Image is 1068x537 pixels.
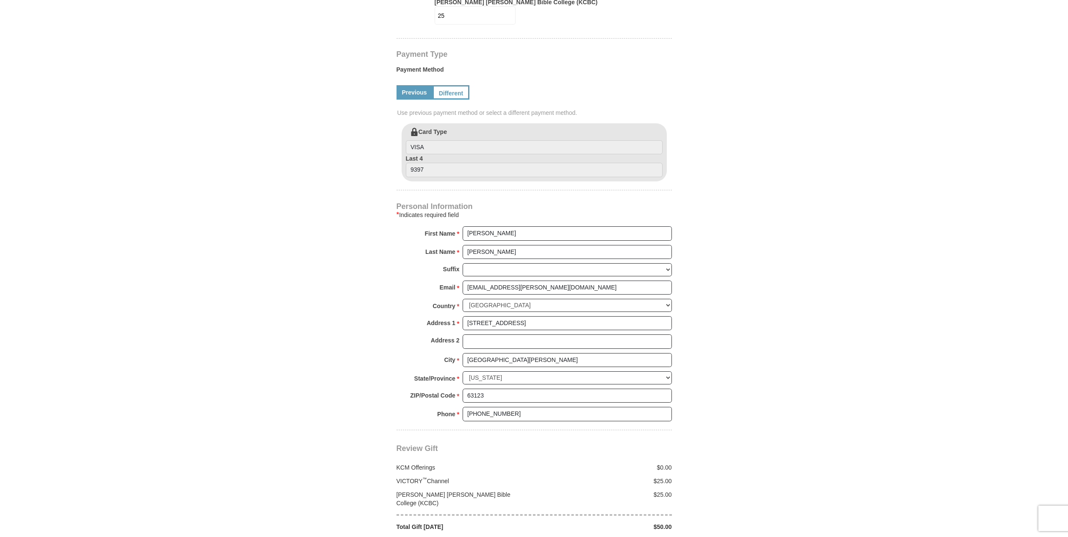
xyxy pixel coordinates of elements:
h4: Personal Information [397,203,672,210]
div: [PERSON_NAME] [PERSON_NAME] Bible College (KCBC) [392,490,534,507]
strong: Suffix [443,263,460,275]
h4: Payment Type [397,51,672,58]
strong: Country [433,300,455,312]
strong: Address 2 [431,334,460,346]
strong: City [444,354,455,366]
strong: Last Name [425,246,455,258]
input: Enter Amount [435,6,516,25]
label: Payment Method [397,65,672,78]
div: VICTORY Channel [392,477,534,485]
div: $25.00 [534,477,677,485]
div: Indicates required field [397,210,672,220]
span: Review Gift [397,444,438,453]
strong: Phone [437,408,455,420]
input: Card Type [406,140,663,155]
strong: ZIP/Postal Code [410,390,455,401]
div: $0.00 [534,463,677,472]
strong: First Name [425,228,455,239]
span: Use previous payment method or select a different payment method. [397,109,673,117]
div: $25.00 [534,490,677,507]
div: KCM Offerings [392,463,534,472]
strong: Address 1 [427,317,455,329]
label: Card Type [406,128,663,155]
input: Last 4 [406,163,663,177]
a: Previous [397,85,433,100]
a: Different [433,85,470,100]
strong: State/Province [414,373,455,384]
label: Last 4 [406,154,663,177]
strong: Email [440,281,455,293]
div: $50.00 [534,523,677,531]
sup: ™ [422,476,427,481]
div: Total Gift [DATE] [392,523,534,531]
